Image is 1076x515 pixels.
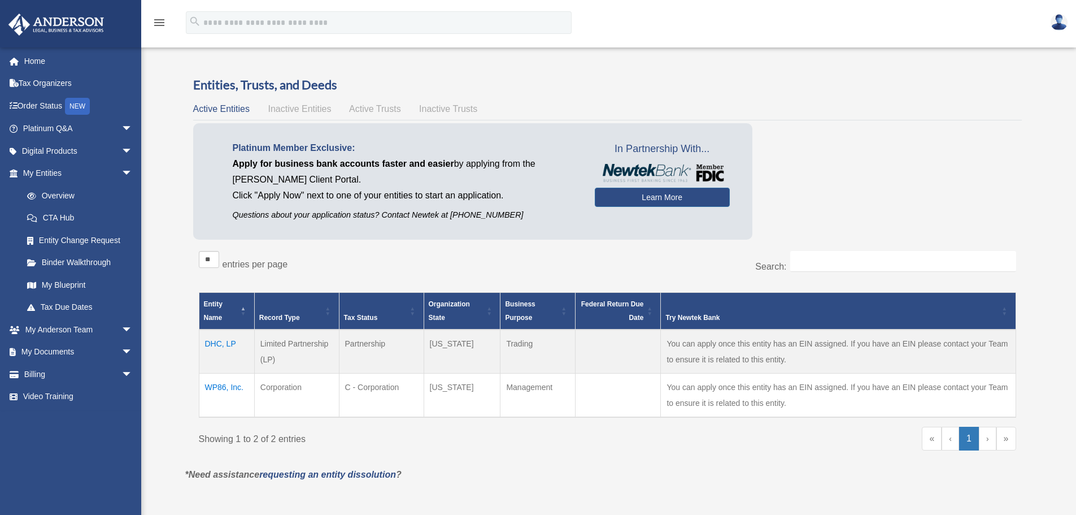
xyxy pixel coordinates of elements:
span: arrow_drop_down [121,363,144,386]
a: Digital Productsarrow_drop_down [8,140,150,162]
td: C - Corporation [339,374,424,418]
img: NewtekBankLogoSM.png [600,164,724,182]
a: Next [979,427,996,451]
th: Try Newtek Bank : Activate to sort [661,293,1016,330]
th: Business Purpose: Activate to sort [500,293,575,330]
td: You can apply once this entity has an EIN assigned. If you have an EIN please contact your Team t... [661,374,1016,418]
span: arrow_drop_down [121,118,144,141]
a: My Anderson Teamarrow_drop_down [8,318,150,341]
a: CTA Hub [16,207,144,230]
td: Trading [500,330,575,374]
label: Search: [755,262,786,271]
span: Entity Name [204,300,223,322]
td: Limited Partnership (LP) [254,330,339,374]
a: My Entitiesarrow_drop_down [8,162,144,185]
a: requesting an entity dissolution [259,470,396,479]
td: Corporation [254,374,339,418]
a: Home [8,50,150,72]
p: Questions about your application status? Contact Newtek at [PHONE_NUMBER] [233,208,578,222]
span: arrow_drop_down [121,341,144,364]
em: *Need assistance ? [185,470,402,479]
span: Active Entities [193,104,250,114]
span: Active Trusts [349,104,401,114]
img: User Pic [1051,14,1068,31]
a: Tax Organizers [8,72,150,95]
a: Previous [942,427,959,451]
div: Showing 1 to 2 of 2 entries [199,427,599,447]
th: Entity Name: Activate to invert sorting [199,293,254,330]
td: Management [500,374,575,418]
a: Entity Change Request [16,229,144,252]
i: search [189,15,201,28]
th: Federal Return Due Date: Activate to sort [575,293,661,330]
a: menu [153,20,166,29]
a: My Documentsarrow_drop_down [8,341,150,363]
span: arrow_drop_down [121,318,144,341]
h3: Entities, Trusts, and Deeds [193,76,1022,94]
a: Tax Due Dates [16,296,144,319]
span: Tax Status [344,314,378,322]
a: Order StatusNEW [8,94,150,118]
img: Anderson Advisors Platinum Portal [5,14,107,36]
a: Overview [16,184,138,207]
p: Click "Apply Now" next to one of your entities to start an application. [233,188,578,204]
td: WP86, Inc. [199,374,254,418]
span: arrow_drop_down [121,140,144,163]
th: Record Type: Activate to sort [254,293,339,330]
div: NEW [65,98,90,115]
td: [US_STATE] [424,374,500,418]
a: Platinum Q&Aarrow_drop_down [8,118,150,140]
th: Tax Status: Activate to sort [339,293,424,330]
span: In Partnership With... [595,140,730,158]
span: Inactive Entities [268,104,331,114]
span: Federal Return Due Date [581,300,644,322]
td: DHC, LP [199,330,254,374]
a: Billingarrow_drop_down [8,363,150,386]
span: Inactive Trusts [419,104,477,114]
span: Organization State [429,300,470,322]
div: Try Newtek Bank [665,311,998,324]
a: 1 [959,427,979,451]
a: First [922,427,942,451]
p: by applying from the [PERSON_NAME] Client Portal. [233,156,578,188]
a: Binder Walkthrough [16,252,144,274]
label: entries per page [223,259,288,269]
span: Record Type [259,314,300,322]
a: My Blueprint [16,274,144,296]
i: menu [153,16,166,29]
span: Business Purpose [505,300,535,322]
td: Partnership [339,330,424,374]
a: Learn More [595,188,730,207]
th: Organization State: Activate to sort [424,293,500,330]
a: Last [996,427,1016,451]
span: arrow_drop_down [121,162,144,185]
td: You can apply once this entity has an EIN assigned. If you have an EIN please contact your Team t... [661,330,1016,374]
span: Apply for business bank accounts faster and easier [233,159,454,168]
td: [US_STATE] [424,330,500,374]
p: Platinum Member Exclusive: [233,140,578,156]
a: Video Training [8,386,150,408]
